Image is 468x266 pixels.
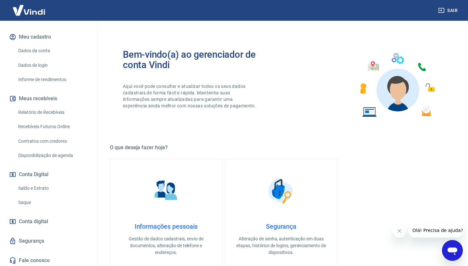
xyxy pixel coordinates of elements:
[8,234,89,248] a: Segurança
[8,0,50,20] img: Vindi
[8,214,89,229] a: Conta digital
[8,91,89,106] button: Meus recebíveis
[110,144,452,151] h5: O que deseja fazer hoje?
[236,223,327,230] h4: Segurança
[123,83,257,109] p: Aqui você pode consultar e atualizar todos os seus dados cadastrais de forma fácil e rápida. Mant...
[437,5,460,17] button: Sair
[442,240,463,261] iframe: Botão para abrir a janela de mensagens
[16,59,89,72] a: Dados de login
[8,167,89,182] button: Conta Digital
[393,224,406,237] iframe: Fechar mensagem
[16,182,89,195] a: Saldo e Extrato
[16,44,89,57] a: Dados da conta
[16,149,89,162] a: Disponibilização de agenda
[121,223,212,230] h4: Informações pessoais
[16,196,89,209] a: Saque
[16,135,89,148] a: Contratos com credores
[16,120,89,133] a: Recebíveis Futuros Online
[8,30,89,44] button: Meu cadastro
[354,49,439,121] img: Imagem de um avatar masculino com diversos icones exemplificando as funcionalidades do gerenciado...
[4,5,55,10] span: Olá! Precisa de ajuda?
[236,236,327,256] p: Alteração de senha, autenticação em duas etapas, histórico de logins, gerenciamento de dispositivos.
[409,223,463,237] iframe: Mensagem da empresa
[16,73,89,86] a: Informe de rendimentos
[16,106,89,119] a: Relatório de Recebíveis
[265,175,297,207] img: Segurança
[150,175,182,207] img: Informações pessoais
[123,49,281,70] h2: Bem-vindo(a) ao gerenciador de conta Vindi
[19,217,48,226] span: Conta digital
[121,236,212,256] p: Gestão de dados cadastrais, envio de documentos, alteração de telefone e endereços.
